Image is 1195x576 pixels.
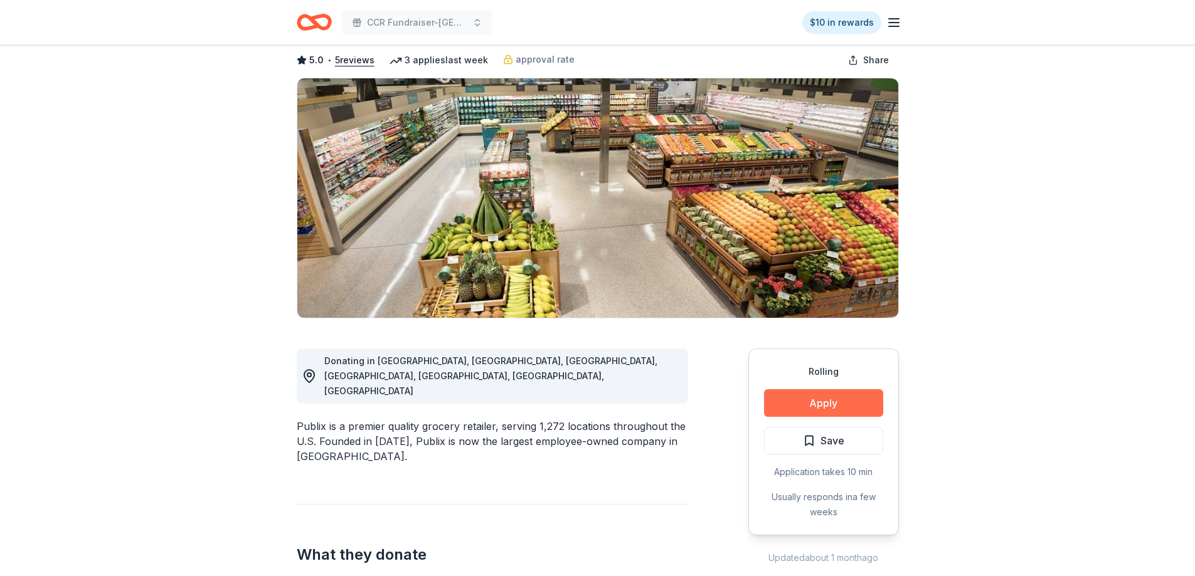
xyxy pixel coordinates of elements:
[764,464,883,479] div: Application takes 10 min
[863,53,889,68] span: Share
[838,48,899,73] button: Share
[297,545,688,565] h2: What they donate
[335,53,374,68] button: 5reviews
[390,53,488,68] div: 3 applies last week
[764,364,883,379] div: Rolling
[309,53,324,68] span: 5.0
[748,550,899,565] div: Updated about 1 month ago
[802,11,881,34] a: $10 in rewards
[327,55,331,65] span: •
[297,78,898,318] img: Image for Publix
[297,8,332,37] a: Home
[516,52,575,67] span: approval rate
[324,355,657,396] span: Donating in [GEOGRAPHIC_DATA], [GEOGRAPHIC_DATA], [GEOGRAPHIC_DATA], [GEOGRAPHIC_DATA], [GEOGRAPH...
[297,419,688,464] div: Publix is a premier quality grocery retailer, serving 1,272 locations throughout the U.S. Founded...
[764,427,883,454] button: Save
[503,52,575,67] a: approval rate
[764,389,883,417] button: Apply
[821,432,844,449] span: Save
[342,10,492,35] button: CCR Fundraiser-[GEOGRAPHIC_DATA]
[367,15,467,30] span: CCR Fundraiser-[GEOGRAPHIC_DATA]
[764,490,883,520] div: Usually responds in a few weeks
